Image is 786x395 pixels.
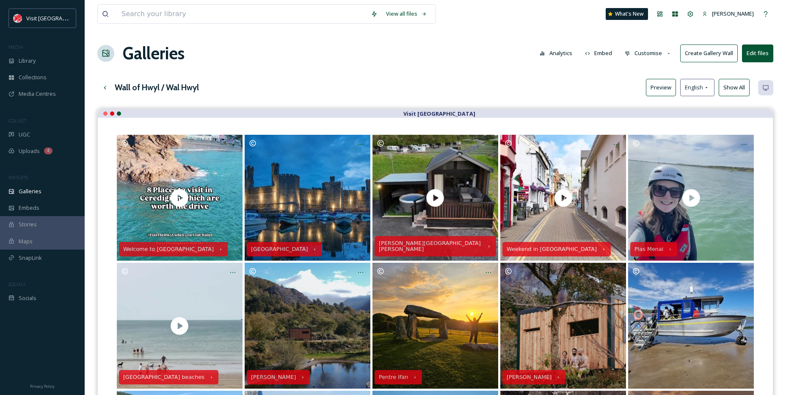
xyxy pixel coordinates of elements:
span: Socials [19,294,36,302]
span: Visit [GEOGRAPHIC_DATA] [26,14,92,22]
div: [GEOGRAPHIC_DATA] [251,246,308,252]
span: UGC [19,131,30,139]
span: SnapLink [19,254,42,262]
a: The weekend is nearly here! What better time to take a trip aboard our unique amphibious ferry. T... [627,263,755,389]
a: [GEOGRAPHIC_DATA] [243,135,371,261]
strong: Visit [GEOGRAPHIC_DATA] [403,110,475,117]
button: Analytics [535,45,576,61]
span: COLLECT [8,117,27,124]
span: MEDIA [8,44,23,50]
span: [PERSON_NAME] [712,10,754,17]
input: Search your library [117,5,367,23]
div: Plas Menai [634,246,663,252]
img: Visit_Wales_logo.svg.png [14,14,22,22]
a: [PERSON_NAME]Be it a getaway with a girls, or a solo visit to unwind - Eryri and Pen Llŷn's sauna... [499,263,627,389]
span: WIDGETS [8,174,28,181]
div: Welcome to [GEOGRAPHIC_DATA] [123,246,214,252]
span: English [685,83,703,92]
button: Preview [646,79,676,96]
a: What's New [606,8,648,20]
span: Uploads [19,147,40,155]
span: SOCIALS [8,281,25,287]
a: Pentre Ifan"Pentre Ifan in Pembrokeshire is one of my favourite sunset spots 🌄 do you have a favo... [371,263,499,389]
span: Embeds [19,204,39,212]
button: Show All [719,79,750,96]
span: Collections [19,73,47,81]
h3: Wall of Hwyl / Wal Hwyl [115,81,199,94]
span: Stories [19,220,37,228]
a: Plas MenaiFrom relaxing hwyl that helps you reconnect with nature, to heart-pumping hwyl that get... [627,135,755,261]
a: Privacy Policy [30,381,55,391]
div: [PERSON_NAME] [251,374,296,380]
a: [GEOGRAPHIC_DATA] beachesBroad Haven Beach in Wales is a stunning, dog-friendly spot on the Pembr... [116,263,243,389]
div: [GEOGRAPHIC_DATA] beaches [123,374,204,380]
span: Maps [19,237,33,245]
a: Analytics [535,45,581,61]
span: Library [19,57,36,65]
span: Media Centres [19,90,56,98]
div: 4 [44,147,52,154]
span: Galleries [19,187,41,195]
a: [PERSON_NAME] [698,6,758,22]
div: [PERSON_NAME][GEOGRAPHIC_DATA][PERSON_NAME] [379,240,482,252]
span: Privacy Policy [30,384,55,389]
a: Welcome to [GEOGRAPHIC_DATA]Add these "worth the drive" locations to your Ceredigion bucket list ... [116,135,243,261]
a: Weekend in [GEOGRAPHIC_DATA]"Tenby, one of my favorite places in Wales, with its stunning medieva... [499,135,627,261]
a: [PERSON_NAME][GEOGRAPHIC_DATA][PERSON_NAME]Find your unexpected 😲 and #feelthehwyl at @moodymeado... [371,135,499,261]
a: [PERSON_NAME]Be it a getaway with a girls, or a solo visit to unwind - Eryri and Pen Llŷn's sauna... [243,263,371,389]
div: [PERSON_NAME] [507,374,552,380]
button: Customise [621,45,676,61]
a: View all files [382,6,431,22]
button: Edit files [742,45,773,62]
div: Weekend in [GEOGRAPHIC_DATA] [507,246,597,252]
button: Create Gallery Wall [680,45,738,62]
button: Embed [581,45,617,61]
div: Pentre Ifan [379,374,408,380]
a: Galleries [123,41,185,66]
